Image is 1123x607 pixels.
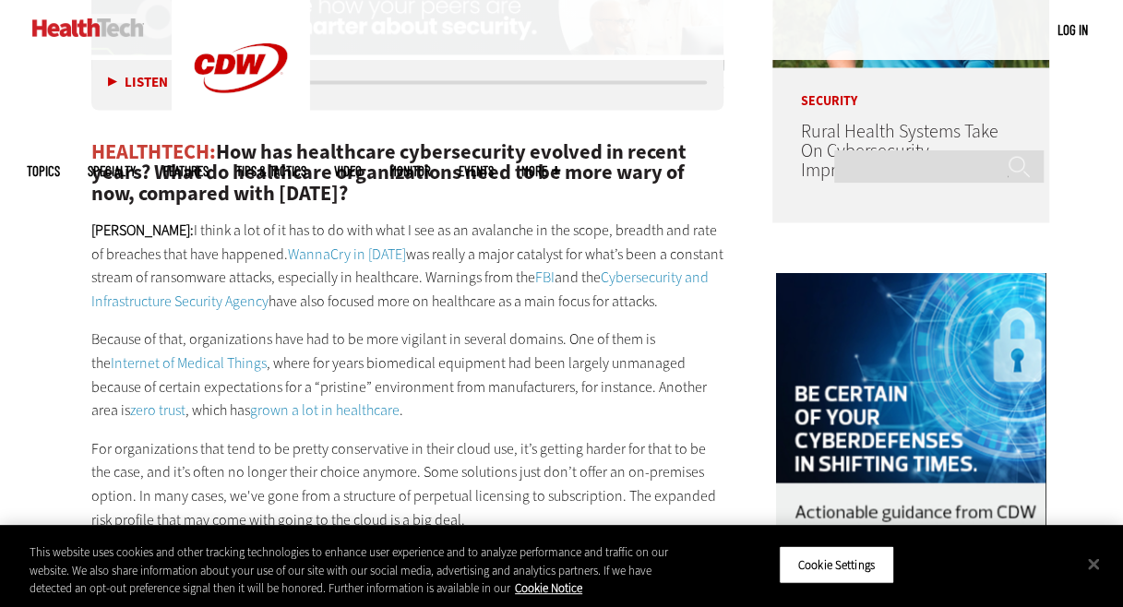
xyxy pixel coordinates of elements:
button: Cookie Settings [779,545,894,584]
a: CDW [172,122,310,141]
a: FBI [535,267,555,286]
p: I think a lot of it has to do with what I see as an avalanche in the scope, breadth and rate of b... [91,218,724,312]
a: WannaCry in [DATE] [288,244,406,263]
img: Home [32,18,144,37]
span: More [521,164,560,178]
a: Video [334,164,362,178]
a: Rural Health Systems Take On Cybersecurity Improvements with Support [800,118,1011,182]
p: For organizations that tend to be pretty conservative in their cloud use, it’s getting harder for... [91,436,724,530]
a: grown a lot in healthcare [250,399,400,419]
a: Log in [1057,21,1088,38]
a: zero trust [130,399,185,419]
div: User menu [1057,20,1088,40]
span: Specialty [88,164,136,178]
a: More information about your privacy [515,580,582,596]
strong: [PERSON_NAME]: [91,220,194,239]
a: Features [163,164,209,178]
a: Internet of Medical Things [111,352,267,372]
a: MonITor [389,164,431,178]
div: This website uses cookies and other tracking technologies to enhance user experience and to analy... [30,543,674,598]
button: Close [1073,543,1114,584]
p: Because of that, organizations have had to be more vigilant in several domains. One of them is th... [91,327,724,421]
h2: How has healthcare cybersecurity evolved in recent years? What do healthcare organizations need t... [91,141,724,203]
span: Topics [27,164,60,178]
a: Cybersecurity and Infrastructure Security Agency [91,267,709,310]
a: Events [459,164,494,178]
a: Tips & Tactics [236,164,306,178]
